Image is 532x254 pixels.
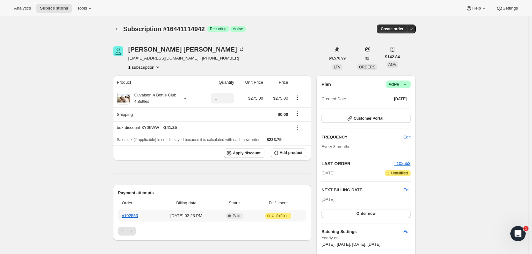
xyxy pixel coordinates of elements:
span: Billing date [157,200,215,206]
button: 32 [361,54,373,63]
span: Add product [280,150,302,155]
span: $275.00 [273,96,288,101]
button: Apply discount [224,148,264,158]
button: Settings [492,4,522,13]
span: Analytics [14,6,31,11]
span: Paid [233,213,240,218]
button: Analytics [10,4,35,13]
span: $233.75 [267,137,282,142]
span: Order now [356,211,376,216]
button: #102553 [394,160,411,167]
th: Order [118,196,156,210]
span: 1 [523,226,528,231]
a: #102553 [394,161,411,166]
span: Tools [77,6,87,11]
span: Active [233,26,243,32]
span: Active [389,81,408,88]
span: $4,570.99 [329,56,346,61]
span: Every 3 months [321,144,350,149]
span: $0.00 [278,112,288,117]
span: Curtistine Waldon [113,46,123,56]
button: Subscriptions [36,4,72,13]
span: LTV [334,65,341,69]
button: Edit [403,187,410,193]
div: box-discount-3Y06WW [117,124,288,131]
button: Edit [399,227,414,237]
div: [PERSON_NAME] [PERSON_NAME] [128,46,245,53]
nav: Pagination [118,227,306,236]
span: [DATE] [321,170,334,176]
span: Created Date [321,96,346,102]
span: [DATE] [394,96,407,102]
h2: LAST ORDER [321,160,394,167]
span: [EMAIL_ADDRESS][DOMAIN_NAME] · [PHONE_NUMBER] [128,55,245,61]
span: Yearly on [321,235,410,241]
small: 4 Bottles [134,99,149,104]
span: Apply discount [233,151,261,156]
span: - $41.25 [163,124,177,131]
th: Product [113,75,200,89]
span: $142.84 [385,54,400,60]
span: $275.00 [248,96,263,101]
span: [DATE], [DATE], [DATE], [DATE] [321,242,380,247]
span: ORDERS [359,65,375,69]
h2: Plan [321,81,331,88]
span: Recurring [210,26,226,32]
span: Status [219,200,250,206]
button: Order now [321,209,410,218]
span: Edit [403,229,410,235]
span: Unfulfilled [391,171,408,176]
th: Quantity [200,75,236,89]
span: Edit [403,134,410,140]
iframe: Intercom live chat [510,226,526,241]
span: Subscription #16441114942 [123,25,205,32]
button: Create order [377,25,407,33]
div: Cuvaison 4 Bottle Club [130,92,176,105]
a: #102553 [122,213,138,218]
button: Product actions [292,94,302,101]
span: Customer Portal [354,116,383,121]
h2: Payment attempts [118,190,306,196]
h2: NEXT BILLING DATE [321,187,403,193]
span: Create order [381,26,403,32]
button: Tools [73,4,97,13]
button: Help [462,4,491,13]
h6: Batching Settings [321,229,403,235]
th: Price [265,75,290,89]
button: $4,570.99 [325,54,349,63]
th: Shipping [113,107,200,121]
span: Unfulfilled [272,213,289,218]
span: Subscriptions [40,6,68,11]
button: [DATE] [390,95,411,103]
span: Settings [503,6,518,11]
span: 32 [365,56,369,61]
button: Product actions [128,64,161,70]
span: [DATE] [321,197,334,202]
span: Fulfillment [254,200,302,206]
button: Edit [399,132,414,142]
span: AOV [388,62,396,67]
span: [DATE] · 02:23 PM [157,213,215,219]
button: Subscriptions [113,25,122,33]
span: Sales tax (if applicable) is not displayed because it is calculated with each new order. [117,138,261,142]
button: Shipping actions [292,110,302,117]
button: Add product [271,148,306,157]
span: Help [472,6,481,11]
h2: FREQUENCY [321,134,403,140]
span: | [400,82,401,87]
th: Unit Price [236,75,265,89]
button: Customer Portal [321,114,410,123]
